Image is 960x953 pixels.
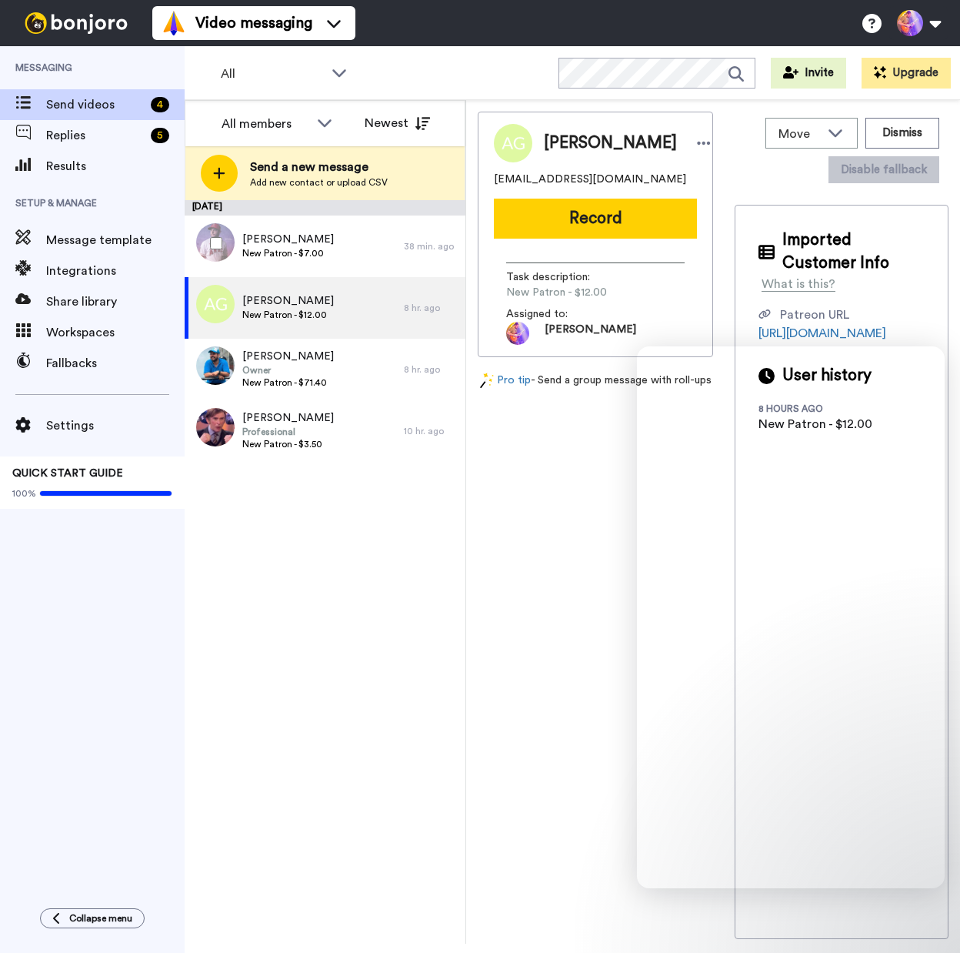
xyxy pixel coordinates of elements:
[222,115,309,133] div: All members
[242,293,334,309] span: [PERSON_NAME]
[480,373,494,389] img: magic-wand.svg
[46,293,185,311] span: Share library
[242,438,334,450] span: New Patron - $3.50
[862,58,951,89] button: Upgrade
[506,285,652,300] span: New Patron - $12.00
[242,232,334,247] span: [PERSON_NAME]
[151,97,169,112] div: 4
[46,416,185,435] span: Settings
[544,132,677,155] span: [PERSON_NAME]
[69,912,132,925] span: Collapse menu
[762,275,835,293] div: What is this?
[404,240,458,252] div: 38 min. ago
[242,309,334,321] span: New Patron - $12.00
[478,373,713,389] div: - Send a group message with roll-ups
[46,126,145,145] span: Replies
[758,327,886,339] a: [URL][DOMAIN_NAME]
[12,468,123,479] span: QUICK START GUIDE
[185,200,465,216] div: [DATE]
[506,269,614,285] span: Task description :
[195,12,312,34] span: Video messaging
[242,376,334,389] span: New Patron - $71.40
[242,426,334,438] span: Professional
[828,156,939,183] button: Disable fallback
[162,11,186,35] img: vm-color.svg
[242,247,334,259] span: New Patron - $7.00
[506,322,529,345] img: photo.jpg
[242,410,334,426] span: [PERSON_NAME]
[196,408,235,446] img: 3ceab10b-8b31-4daa-94f9-b56a693d2701.jpg
[545,322,636,345] span: [PERSON_NAME]
[506,306,614,322] span: Assigned to:
[404,425,458,437] div: 10 hr. ago
[908,901,945,938] iframe: To enrich screen reader interactions, please activate Accessibility in Grammarly extension settings
[404,363,458,376] div: 8 hr. ago
[778,125,820,143] span: Move
[40,908,145,928] button: Collapse menu
[780,306,849,324] div: Patreon URL
[494,199,697,239] button: Record
[637,346,945,888] iframe: To enrich screen reader interactions, please activate Accessibility in Grammarly extension settings
[151,128,169,143] div: 5
[250,176,388,189] span: Add new contact or upload CSV
[46,262,185,280] span: Integrations
[46,323,185,342] span: Workspaces
[250,158,388,176] span: Send a new message
[782,229,925,275] span: Imported Customer Info
[771,58,846,89] button: Invite
[480,373,531,389] a: Pro tip
[404,302,458,314] div: 8 hr. ago
[12,487,36,500] span: 100%
[865,118,939,149] button: Dismiss
[196,346,235,385] img: 02d39980-c866-4cc1-9646-b69ee098fa0b.jpg
[494,172,686,187] span: [EMAIL_ADDRESS][DOMAIN_NAME]
[46,95,145,114] span: Send videos
[221,65,324,83] span: All
[46,354,185,373] span: Fallbacks
[242,364,334,376] span: Owner
[18,12,134,34] img: bj-logo-header-white.svg
[196,285,235,323] img: ag.png
[242,349,334,364] span: [PERSON_NAME]
[353,108,442,139] button: Newest
[46,231,185,249] span: Message template
[494,124,532,162] img: Image of Albert Griffin
[46,157,185,176] span: Results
